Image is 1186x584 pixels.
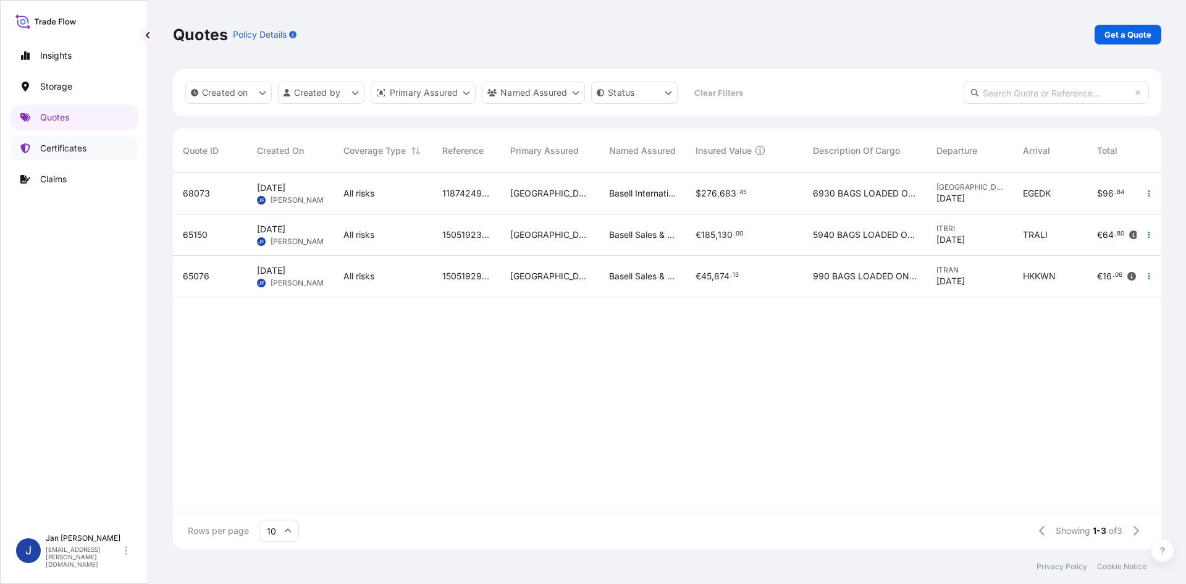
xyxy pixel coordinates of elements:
span: 84 [1117,190,1124,195]
span: All risks [343,187,374,200]
span: [GEOGRAPHIC_DATA] [510,187,589,200]
span: [DATE] [257,182,285,194]
button: cargoOwner Filter options [482,82,585,104]
p: Created by [294,87,341,99]
p: Insights [40,49,72,62]
span: . [730,273,732,277]
span: € [1097,231,1103,239]
span: 45 [701,272,712,281]
p: Claims [40,173,67,185]
span: [PERSON_NAME] [271,237,330,247]
span: [PERSON_NAME] [271,195,330,205]
span: [DATE] [257,264,285,277]
span: All risks [343,229,374,241]
button: distributor Filter options [371,82,476,104]
p: Jan [PERSON_NAME] [46,533,122,543]
span: . [1114,232,1116,236]
span: 1505192912 [442,270,490,282]
span: , [717,189,720,198]
span: JF [258,235,264,248]
button: createdOn Filter options [185,82,272,104]
span: JF [258,194,264,206]
span: Basell International Trading FZE [609,187,676,200]
a: Privacy Policy [1037,562,1087,572]
span: 80 [1117,232,1124,236]
a: Claims [11,167,138,192]
span: Quote ID [183,145,219,157]
a: Certificates [11,136,138,161]
p: Get a Quote [1104,28,1151,41]
a: Quotes [11,105,138,130]
span: 45 [739,190,747,195]
button: certificateStatus Filter options [591,82,678,104]
span: [DATE] [936,192,965,205]
span: [DATE] [257,223,285,235]
span: 06 [1115,273,1122,277]
span: 68073 [183,187,210,200]
span: Arrival [1023,145,1050,157]
span: Description Of Cargo [813,145,900,157]
span: , [712,272,714,281]
span: 185 [701,231,715,239]
span: Insured Value [696,145,752,157]
span: 6930 BAGS LOADED ONTO 126 PALLETS LOADED INTO 7 40' HIGH CUBE CONTAINER PURELL PE 3020D [813,187,917,200]
span: 1-3 [1093,525,1106,537]
span: JF [258,277,264,289]
span: Named Assured [609,145,676,157]
p: Storage [40,80,72,93]
p: Named Assured [500,87,567,99]
a: Get a Quote [1095,25,1161,44]
span: [DATE] [936,234,965,246]
span: € [1097,272,1103,281]
span: 65076 [183,270,209,282]
span: TRALI [1023,229,1048,241]
button: createdBy Filter options [278,82,364,104]
span: [PERSON_NAME] [271,278,330,288]
span: Total [1097,145,1117,157]
span: . [733,232,735,236]
p: Policy Details [233,28,287,41]
span: 1187424940 5013112508 5013113957 [442,187,490,200]
span: , [715,231,718,239]
p: Quotes [40,111,69,124]
p: Clear Filters [694,87,743,99]
span: [GEOGRAPHIC_DATA] [936,182,1003,192]
input: Search Quote or Reference... [964,82,1149,104]
span: Primary Assured [510,145,579,157]
span: . [1112,273,1114,277]
span: 5940 BAGS LOADED ONTO 108 PALLETS LOADED INTO 6 40' CONTAINER(S) ADSTIF HA622H [813,229,917,241]
span: 13 [733,273,739,277]
span: ITRAN [936,265,1003,275]
span: 00 [736,232,743,236]
a: Storage [11,74,138,99]
span: . [1114,190,1116,195]
span: 65150 [183,229,208,241]
button: Sort [408,143,423,158]
span: Rows per page [188,525,249,537]
span: $ [1097,189,1103,198]
span: 16 [1103,272,1112,281]
span: 96 [1103,189,1114,198]
span: € [696,272,701,281]
span: Showing [1056,525,1090,537]
span: 683 [720,189,736,198]
span: Basell Sales & Marketing Company B.V. [609,270,676,282]
span: 1505192373 [442,229,490,241]
span: ITBRI [936,224,1003,234]
span: 874 [714,272,730,281]
p: Created on [202,87,248,99]
span: 130 [718,231,733,239]
span: EGEDK [1023,187,1051,200]
span: J [25,544,32,557]
span: [GEOGRAPHIC_DATA] [510,229,589,241]
span: Basell Sales & Marketing Company B.V. [609,229,676,241]
a: Cookie Notice [1097,562,1146,572]
span: HKKWN [1023,270,1056,282]
span: of 3 [1109,525,1122,537]
p: [EMAIL_ADDRESS][PERSON_NAME][DOMAIN_NAME] [46,546,122,568]
p: Certificates [40,142,86,154]
button: Clear Filters [684,83,753,103]
span: € [696,231,701,239]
